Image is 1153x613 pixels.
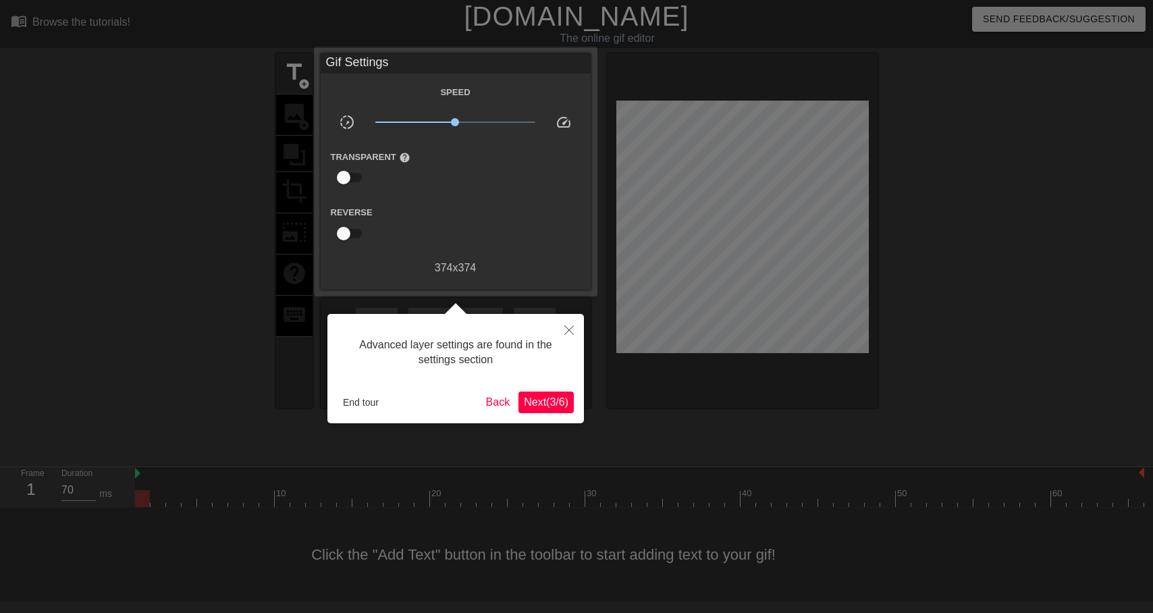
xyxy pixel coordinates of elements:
button: Next [518,392,574,413]
span: Next ( 3 / 6 ) [524,396,568,408]
button: Back [481,392,516,413]
button: Close [554,314,584,345]
button: End tour [338,392,384,412]
div: Advanced layer settings are found in the settings section [338,324,574,381]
